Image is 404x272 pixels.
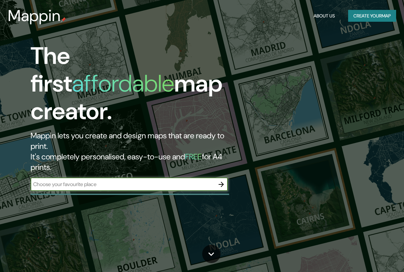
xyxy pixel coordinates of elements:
h1: The first map creator. [31,42,233,130]
img: mappin-pin [61,17,66,22]
h5: FREE [185,151,202,162]
input: Choose your favourite place [31,180,215,188]
button: About Us [311,10,338,22]
button: Create yourmap [348,10,396,22]
h1: affordable [72,68,174,99]
h2: Mappin lets you create and design maps that are ready to print. It's completely personalised, eas... [31,130,233,173]
h3: Mappin [8,7,61,25]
